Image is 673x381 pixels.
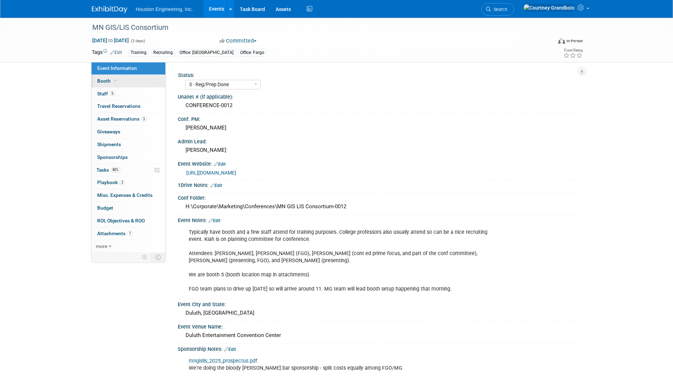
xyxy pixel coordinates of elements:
[178,136,581,145] div: Admin Lead:
[178,193,581,201] div: Conf Folder:
[214,162,226,167] a: Edit
[107,38,114,43] span: to
[217,37,259,45] button: Committed
[92,100,165,112] a: Travel Reservations
[97,231,133,236] span: Attachments
[491,7,507,12] span: Search
[178,321,581,330] div: Event Venue Name:
[184,225,503,297] div: Typically have booth and a few staff attend for training purposes. College professors also usuall...
[97,78,119,84] span: Booth
[92,88,165,100] a: Staff5
[92,62,165,74] a: Event Information
[114,79,117,83] i: Booth reservation complete
[183,145,576,156] div: [PERSON_NAME]
[151,49,175,56] div: Recruiting
[97,103,140,109] span: Travel Reservations
[523,4,575,12] img: Courtney Grandbois
[97,129,120,134] span: Giveaways
[92,75,165,87] a: Booth
[558,38,565,44] img: Format-Inperson.png
[178,344,581,353] div: Sponsorship Notes:
[183,330,576,341] div: Duluth Entertainment Convention Center
[96,243,107,249] span: more
[210,183,222,188] a: Edit
[238,49,266,56] div: Office: Fargo
[481,3,514,16] a: Search
[92,202,165,214] a: Budget
[209,218,220,223] a: Edit
[92,176,165,189] a: Playbook2
[92,164,165,176] a: Tasks80%
[97,116,147,122] span: Asset Reservations
[97,205,113,211] span: Budget
[92,113,165,125] a: Asset Reservations3
[90,21,541,34] div: MN GIS/LIS Consortium
[178,159,581,168] div: Event Website:
[92,215,165,227] a: ROI, Objectives & ROO
[96,167,120,173] span: Tasks
[120,180,125,185] span: 2
[97,91,115,96] span: Staff
[178,215,581,224] div: Event Notes:
[130,39,145,43] span: (3 days)
[136,6,193,12] span: Houston Engineering, Inc.
[97,192,153,198] span: Misc. Expenses & Credits
[97,142,121,147] span: Shipments
[92,189,165,201] a: Misc. Expenses & Credits
[189,358,257,364] a: mngislis_2025_prospectus.pdf
[92,37,129,44] span: [DATE] [DATE]
[110,91,115,96] span: 5
[563,49,583,52] div: Event Rating
[92,240,165,253] a: more
[97,180,125,185] span: Playbook
[110,50,122,55] a: Edit
[178,70,578,79] div: Status:
[97,218,145,223] span: ROI, Objectives & ROO
[92,6,127,13] img: ExhibitDay
[111,167,120,172] span: 80%
[184,354,503,375] div: We're doing the bloody [PERSON_NAME] bar sponsorship - split costs equally among FGO/MG
[177,49,236,56] div: Office: [GEOGRAPHIC_DATA]
[566,38,583,44] div: In-Person
[178,299,581,308] div: Event City and State:
[97,65,137,71] span: Event Information
[186,170,236,176] a: [URL][DOMAIN_NAME]
[224,347,236,352] a: Edit
[151,253,165,262] td: Toggle Event Tabs
[178,92,581,100] div: Unanet # (if applicable):
[92,227,165,240] a: Attachments1
[510,37,583,48] div: Event Format
[183,100,576,111] div: CONFERENCE-0012
[92,151,165,164] a: Sponsorships
[183,201,576,212] div: H:\Corporate\Marketing\Conferences\MN GIS LIS Consortium-0012
[97,154,128,160] span: Sponsorships
[183,122,576,133] div: [PERSON_NAME]
[178,114,581,123] div: Conf. PM:
[127,231,133,236] span: 1
[128,49,149,56] div: Training
[92,126,165,138] a: Giveaways
[178,180,581,189] div: 1Drive Notes:
[183,308,576,319] div: Duluth, [GEOGRAPHIC_DATA]
[92,138,165,151] a: Shipments
[139,253,151,262] td: Personalize Event Tab Strip
[141,116,147,122] span: 3
[92,49,122,57] td: Tags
